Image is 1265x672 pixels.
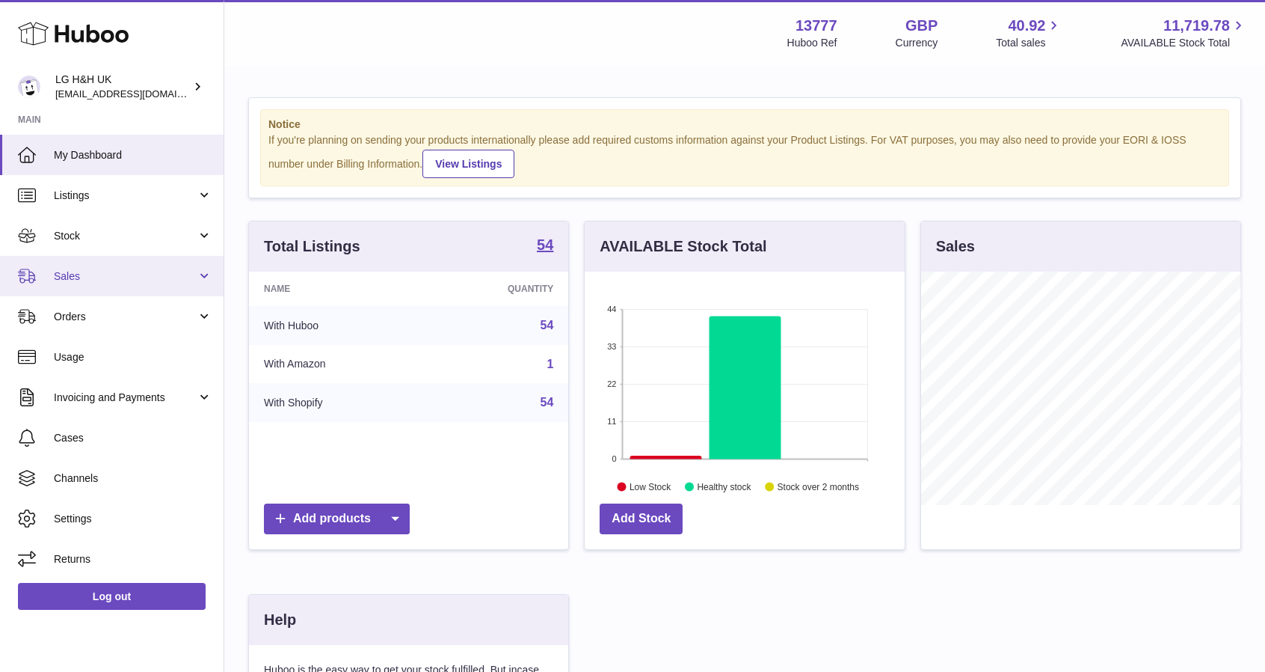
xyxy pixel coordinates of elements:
text: 11 [608,417,617,426]
span: 40.92 [1008,16,1045,36]
span: My Dashboard [54,148,212,162]
div: Currency [896,36,938,50]
h3: Sales [936,236,975,257]
a: 11,719.78 AVAILABLE Stock Total [1121,16,1247,50]
a: 54 [537,237,553,255]
a: 54 [541,396,554,409]
span: Total sales [996,36,1062,50]
span: AVAILABLE Stock Total [1121,36,1247,50]
span: [EMAIL_ADDRESS][DOMAIN_NAME] [55,88,220,100]
strong: GBP [905,16,938,36]
span: Invoicing and Payments [54,391,197,405]
strong: 54 [537,237,553,252]
div: LG H&H UK [55,73,190,101]
span: Sales [54,269,197,284]
text: 44 [608,305,617,314]
h3: Help [264,610,296,630]
strong: Notice [268,117,1221,132]
span: Stock [54,229,197,243]
span: 11,719.78 [1163,16,1230,36]
a: 1 [547,358,553,370]
h3: AVAILABLE Stock Total [600,236,766,257]
span: Listings [54,189,197,203]
div: If you're planning on sending your products internationally please add required customs informati... [268,133,1221,178]
span: Usage [54,350,212,364]
span: Orders [54,310,197,324]
strong: 13777 [795,16,837,36]
span: Cases [54,431,212,445]
a: 40.92 Total sales [996,16,1062,50]
text: Stock over 2 months [778,481,859,492]
th: Name [249,272,424,306]
a: View Listings [422,150,514,178]
text: Low Stock [630,481,671,492]
text: 22 [608,379,617,388]
span: Channels [54,471,212,486]
td: With Amazon [249,345,424,384]
a: Add products [264,504,410,534]
text: 0 [612,454,617,463]
h3: Total Listings [264,236,360,257]
div: Huboo Ref [787,36,837,50]
td: With Shopify [249,383,424,422]
th: Quantity [424,272,568,306]
td: With Huboo [249,306,424,345]
text: Healthy stock [698,481,752,492]
img: veechen@lghnh.co.uk [18,76,40,98]
span: Returns [54,552,212,566]
text: 33 [608,342,617,351]
span: Settings [54,512,212,526]
a: Log out [18,583,206,610]
a: 54 [541,319,554,332]
a: Add Stock [600,504,683,534]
